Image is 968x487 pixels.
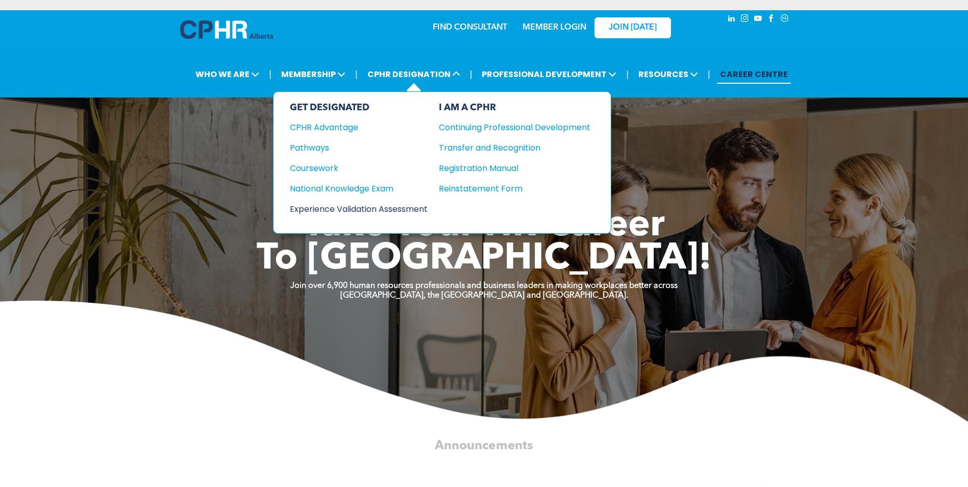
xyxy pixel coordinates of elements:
strong: [GEOGRAPHIC_DATA], the [GEOGRAPHIC_DATA] and [GEOGRAPHIC_DATA]. [340,291,628,300]
a: facebook [766,13,777,27]
div: Continuing Professional Development [439,121,575,134]
span: JOIN [DATE] [609,23,657,33]
div: Pathways [290,141,414,154]
span: MEMBERSHIP [278,65,349,84]
a: Reinstatement Form [439,182,590,195]
strong: Join over 6,900 human resources professionals and business leaders in making workplaces better ac... [290,282,678,290]
li: | [626,64,629,85]
img: A blue and white logo for cp alberta [180,20,273,39]
li: | [708,64,710,85]
div: I AM A CPHR [439,102,590,113]
span: Announcements [435,440,533,452]
div: Reinstatement Form [439,182,575,195]
a: CPHR Advantage [290,121,428,134]
a: youtube [753,13,764,27]
div: Registration Manual [439,162,575,175]
a: Pathways [290,141,428,154]
div: GET DESIGNATED [290,102,428,113]
li: | [470,64,473,85]
a: JOIN [DATE] [594,17,671,38]
div: CPHR Advantage [290,121,414,134]
span: CPHR DESIGNATION [364,65,463,84]
div: National Knowledge Exam [290,182,414,195]
a: Social network [779,13,790,27]
a: FIND CONSULTANT [433,23,507,32]
a: MEMBER LOGIN [523,23,586,32]
span: RESOURCES [635,65,701,84]
span: WHO WE ARE [192,65,262,84]
a: Registration Manual [439,162,590,175]
span: To [GEOGRAPHIC_DATA]! [257,241,712,278]
div: Transfer and Recognition [439,141,575,154]
a: instagram [739,13,751,27]
div: Experience Validation Assessment [290,203,414,215]
a: CAREER CENTRE [717,65,791,84]
div: Coursework [290,162,414,175]
li: | [355,64,358,85]
a: National Knowledge Exam [290,182,428,195]
a: Experience Validation Assessment [290,203,428,215]
a: Continuing Professional Development [439,121,590,134]
a: linkedin [726,13,737,27]
a: Coursework [290,162,428,175]
span: PROFESSIONAL DEVELOPMENT [479,65,619,84]
li: | [269,64,271,85]
a: Transfer and Recognition [439,141,590,154]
